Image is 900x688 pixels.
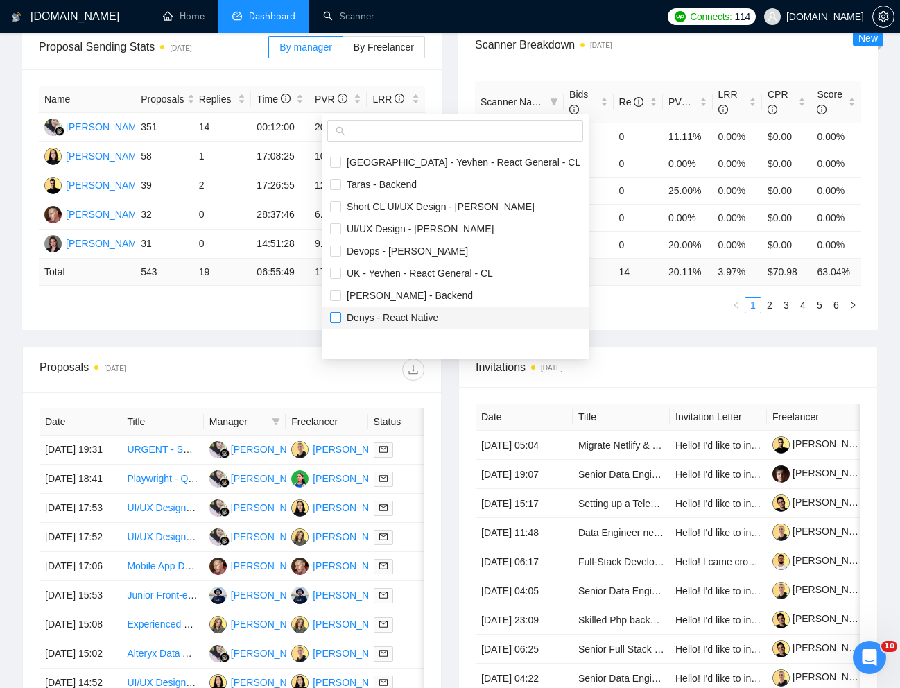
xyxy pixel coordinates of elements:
td: $0.00 [762,123,811,150]
span: LRR [718,89,738,115]
td: 11.11% [663,123,712,150]
a: MD[PERSON_NAME] [291,618,392,629]
button: Start recording [88,454,99,465]
td: 31 [135,230,193,259]
button: download [402,359,424,381]
span: mail [379,474,388,483]
time: [DATE] [170,44,191,52]
td: 25.00% [663,177,712,204]
a: MD[PERSON_NAME] [209,618,311,629]
div: Profile image for MariiaMariiaз додатка [DOMAIN_NAME] [11,54,266,180]
a: Mobile App Development for Service Booking [127,560,322,571]
td: 10.34% [309,142,367,171]
img: c14J798sJin7A7Mao0eZ5tP9r1w8eFJcwVRC-pYbcqkEI-GtdsbrmjM67kuMuWBJZI [772,640,790,657]
a: NB[PERSON_NAME] [291,676,392,687]
a: MS[PERSON_NAME] [291,472,392,483]
td: Playwright - QA Engineer - Documentation Specialist [121,465,203,494]
time: [DATE] [541,364,562,372]
a: 2 [762,298,777,313]
span: New [858,33,878,44]
td: 14 [193,113,252,142]
span: Scanner Name [481,96,545,108]
td: 351 [135,113,193,142]
img: YS [44,177,62,194]
td: 0.00% [663,204,712,231]
a: Senior Data Engineer [578,585,671,596]
span: mail [379,620,388,628]
img: IM [44,235,62,252]
button: Завантажити вкладений файл [21,454,33,465]
a: UI/UX Designer for App and Web [127,677,269,688]
img: YU [209,587,227,604]
img: FF [209,470,227,488]
td: $0.00 [762,150,811,177]
a: NS[PERSON_NAME] [291,647,392,658]
div: [PERSON_NAME] [313,587,392,603]
a: YS[PERSON_NAME] [44,179,146,190]
span: Taras - Backend [341,179,417,190]
span: info-circle [569,105,579,114]
a: Playwright - QA Engineer - Documentation Specialist [127,473,354,484]
td: 14 [614,258,663,285]
span: search [336,126,345,136]
span: right [849,301,857,309]
td: 0.00% [713,150,762,177]
td: 0.00% [811,123,861,150]
td: URGENT - SPSS Data Analysis Specialist Needed [121,436,203,465]
th: Proposals [135,86,193,113]
td: 0.00% [811,150,861,177]
span: CPR [768,89,788,115]
th: Date [476,404,573,431]
a: DD[PERSON_NAME] [44,208,146,219]
span: Time [257,94,290,105]
td: 0 [614,177,663,204]
td: 0 [614,204,663,231]
a: Senior Full Stack Developer with Smart Contract Experience [578,644,838,655]
div: [PERSON_NAME] [313,529,392,544]
a: NB[PERSON_NAME] [291,501,392,513]
img: gigradar-bm.png [220,478,230,488]
td: 0.00% [713,123,762,150]
td: 0.00% [811,177,861,204]
div: [PERSON_NAME] [231,587,311,603]
img: MD [209,616,227,633]
td: Setting up a Telegram bot-based VPN service (WireGuard/OpenVPN) [573,489,670,518]
th: Manager [204,409,286,436]
span: user [768,12,777,21]
iframe: Intercom live chat [853,641,886,674]
span: 114 [735,9,750,24]
img: Profile image for Mariia [40,8,62,30]
span: filter [272,418,280,426]
td: [DATE] 17:53 [40,494,121,523]
img: c1_UVQ-ZbVJfiIepVuoM0CNi7RdBB86ghnZKhxnTLCQRJ_EjqXkk9NkSNaq2Ryah2O [772,669,790,687]
span: Re [619,96,644,108]
td: [DATE] 19:07 [476,460,573,489]
li: 2 [761,297,778,313]
li: 1 [745,297,761,313]
td: 06:55:49 [251,259,309,286]
span: left [732,301,741,309]
a: [PERSON_NAME] [772,497,872,508]
span: mail [379,678,388,687]
span: UK - Yevhen - React General - СL [341,268,493,279]
img: logo [12,6,21,28]
img: YU [291,587,309,604]
div: [PERSON_NAME] [313,617,392,632]
img: DD [209,558,227,575]
a: Setting up a Telegram bot-based VPN service (WireGuard/OpenVPN) [578,498,877,509]
button: right [845,297,861,313]
a: 5 [812,298,827,313]
td: 63.04 % [811,258,861,285]
td: 20.00% [663,231,712,258]
span: Status [374,414,431,429]
img: c14J798sJin7A7Mao0eZ5tP9r1w8eFJcwVRC-pYbcqkEI-GtdsbrmjM67kuMuWBJZI [772,495,790,512]
th: Title [573,404,670,431]
td: [DATE] 11:48 [476,518,573,547]
td: [DATE] 19:31 [40,436,121,465]
a: DD[PERSON_NAME] [209,560,311,571]
a: FF[PERSON_NAME] [209,531,311,542]
a: Skilled Php backen dev that likes structure 10+ years [578,614,806,626]
span: [GEOGRAPHIC_DATA] - Yevhen - React General - СL [341,157,580,168]
a: [PERSON_NAME] [772,526,872,537]
img: MD [291,528,309,546]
